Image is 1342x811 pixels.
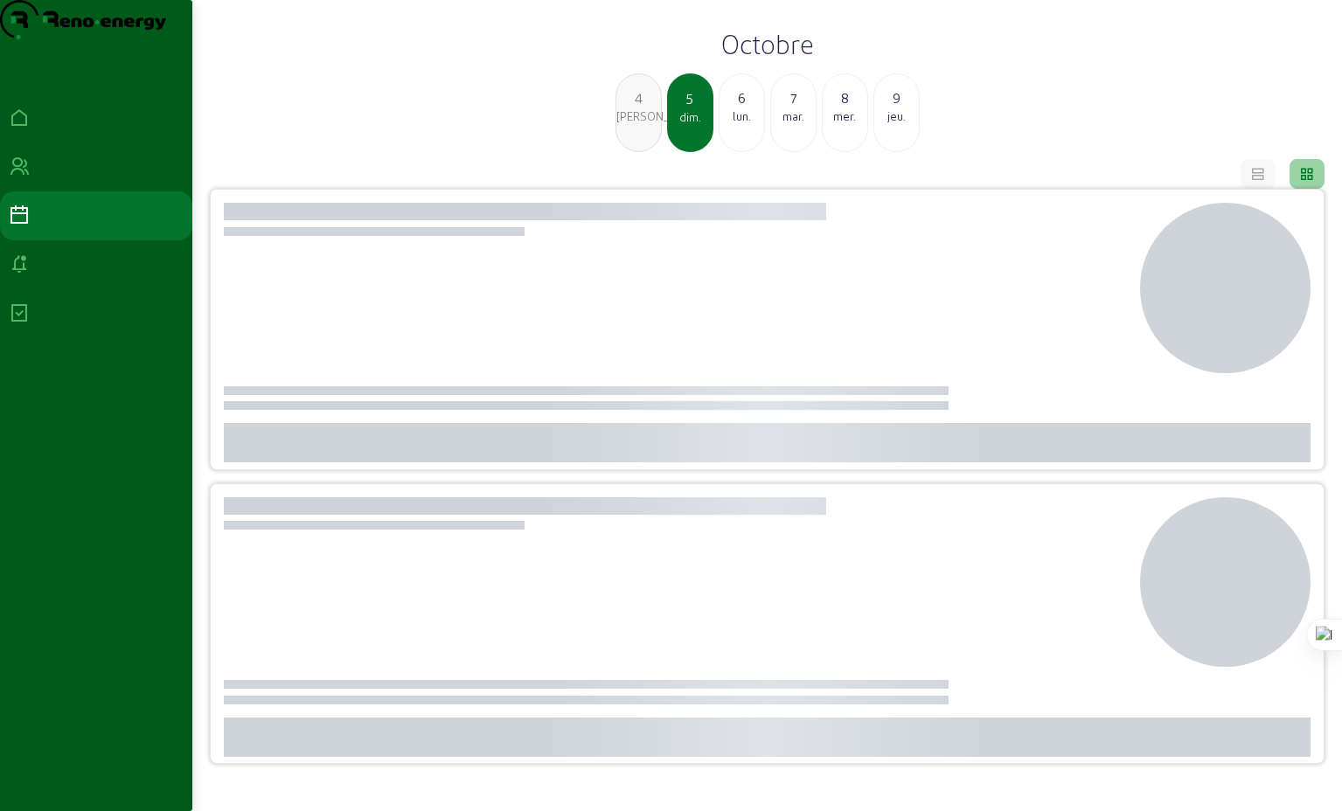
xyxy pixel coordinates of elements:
div: mar. [771,108,816,124]
div: 5 [669,88,712,109]
div: 8 [823,87,867,108]
div: 9 [874,87,919,108]
div: dim. [669,109,712,125]
div: 7 [771,87,816,108]
div: 6 [720,87,764,108]
div: [PERSON_NAME]. [616,108,661,124]
div: 4 [616,87,661,108]
div: mer. [823,108,867,124]
div: jeu. [874,108,919,124]
div: lun. [720,108,764,124]
h2: Octobre [203,28,1332,59]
